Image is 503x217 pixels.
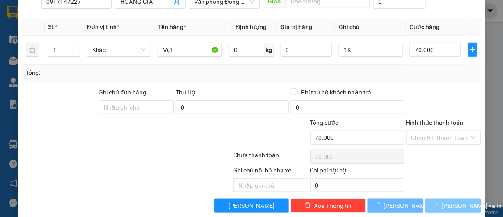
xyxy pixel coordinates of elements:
span: SL [48,23,55,30]
span: Phí thu hộ khách nhận trả [298,87,375,97]
button: [PERSON_NAME] [368,199,423,213]
button: [PERSON_NAME] [214,199,289,213]
span: Tên hàng [158,23,186,30]
span: kg [265,43,274,57]
h2: T3SGA3U2 [5,50,70,65]
div: Tổng: 1 [26,68,195,78]
b: [PERSON_NAME] [52,20,146,35]
span: Xóa Thông tin [314,201,352,211]
span: Cước hàng [410,23,439,30]
h2: VP Nhận: Cây xăng Việt Dung [45,50,209,105]
span: [PERSON_NAME] [228,201,275,211]
span: Giá trị hàng [281,23,313,30]
span: Tổng cước [310,119,339,126]
div: Chưa thanh toán [232,150,309,165]
button: deleteXóa Thông tin [291,199,366,213]
button: delete [26,43,39,57]
span: Định lượng [236,23,266,30]
input: 0 [281,43,332,57]
button: [PERSON_NAME] và In [425,199,481,213]
th: Ghi chú [335,19,406,36]
label: Ghi chú đơn hàng [99,89,146,96]
span: [PERSON_NAME] và In [442,201,502,211]
div: Chi phí nội bộ [310,165,404,178]
input: Ghi Chú [339,43,403,57]
button: plus [468,43,477,57]
label: Hình thức thanh toán [406,119,464,126]
input: Ghi chú đơn hàng [99,100,174,114]
span: loading [432,202,442,208]
span: Khác [92,43,146,56]
input: Nhập ghi chú [233,178,308,192]
span: Thu Hộ [176,89,195,96]
span: [PERSON_NAME] [384,201,430,211]
span: loading [375,202,384,208]
span: plus [468,46,477,53]
div: Ghi chú nội bộ nhà xe [233,165,308,178]
input: VD: Bàn, Ghế [158,43,222,57]
span: Đơn vị tính [87,23,119,30]
span: delete [305,202,311,209]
